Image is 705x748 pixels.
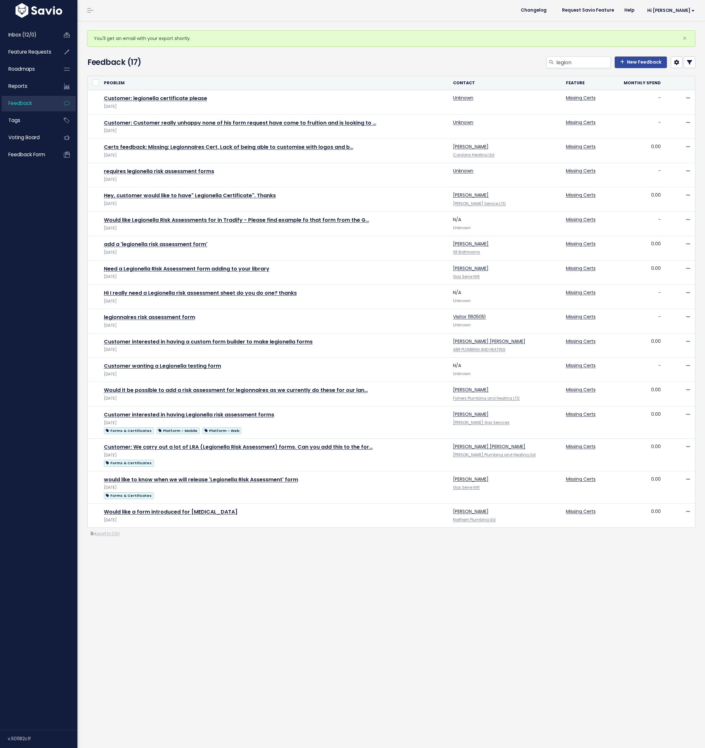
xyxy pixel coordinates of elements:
[682,33,687,44] span: ×
[562,76,609,90] th: Feature
[609,163,664,187] td: -
[8,730,77,747] div: v.501182c1f
[453,265,488,272] a: [PERSON_NAME]
[104,265,269,272] a: Need a Legionella Risk Assessment form adding to your library
[8,83,27,89] span: Reports
[566,143,596,150] a: Missing Certs
[453,443,525,450] a: [PERSON_NAME] [PERSON_NAME]
[449,76,562,90] th: Contact
[453,411,488,417] a: [PERSON_NAME]
[453,168,473,174] a: Unknown
[104,152,446,159] div: [DATE]
[104,459,154,467] a: Forms & Certificates
[104,289,297,297] a: Hi I really need a Legionella risk assessment sheet do you do one? thanks
[566,192,596,198] a: Missing Certs
[104,225,446,232] div: [DATE]
[104,338,313,345] a: Customer interested in having a custom form builder to make legionella forms
[8,48,51,55] span: Feature Requests
[453,476,488,482] a: [PERSON_NAME]
[609,284,664,309] td: -
[104,241,207,248] a: add a 'legionella risk assessment form'
[104,95,207,102] a: Customer: legionella certificate please
[8,151,45,158] span: Feedback form
[676,31,693,46] button: Close
[87,30,695,47] div: You'll get an email with your export shortly.
[566,411,596,417] a: Missing Certs
[104,168,214,175] a: requires legionella risk assessment forms
[453,420,509,425] a: [PERSON_NAME] Gas Services
[2,27,54,42] a: Inbox (12/0)
[609,138,664,163] td: 0.00
[104,476,298,483] a: would like to know when we will release 'Legionella Risk Assessment' form
[453,386,488,393] a: [PERSON_NAME]
[104,426,154,435] a: Forms & Certificates
[615,56,667,68] a: New Feedback
[104,386,368,394] a: Would it be possible to add a risk assessment for legionnaires as we currently do these for our lan…
[609,114,664,138] td: -
[202,426,241,435] a: Platform - Web
[566,313,596,320] a: Missing Certs
[156,427,200,434] span: Platform - Mobile
[104,517,446,524] div: [DATE]
[2,79,54,94] a: Reports
[609,333,664,357] td: 0.00
[609,236,664,260] td: 0.00
[566,443,596,450] a: Missing Certs
[609,187,664,211] td: 0.00
[8,31,36,38] span: Inbox (12/0)
[104,128,446,134] div: [DATE]
[104,443,373,451] a: Customer: We carry out a lot of LRA (Legionella Risk Assessment) forms. Can you add this to the for…
[2,113,54,128] a: Tags
[566,216,596,223] a: Missing Certs
[609,90,664,114] td: -
[566,265,596,272] a: Missing Certs
[566,241,596,247] a: Missing Certs
[566,508,596,515] a: Missing Certs
[609,382,664,406] td: 0.00
[453,371,471,376] span: Unknown
[609,260,664,284] td: 0.00
[609,211,664,236] td: -
[104,508,237,516] a: Would like a form introduced for [MEDICAL_DATA]
[453,119,473,126] a: Unknown
[566,289,596,296] a: Missing Certs
[609,439,664,471] td: 0.00
[104,484,446,491] div: [DATE]
[156,426,200,435] a: Platform - Mobile
[104,460,154,466] span: Forms & Certificates
[2,130,54,145] a: Voting Board
[104,216,369,224] a: Would like Legionella Risk Assessments for in Tradify - Please find example fo that form from the G…
[104,249,446,256] div: [DATE]
[609,76,664,90] th: Monthly spend
[609,406,664,438] td: 0.00
[566,168,596,174] a: Missing Certs
[453,95,473,101] a: Unknown
[104,491,154,499] a: Forms & Certificates
[566,95,596,101] a: Missing Certs
[104,427,154,434] span: Forms & Certificates
[104,176,446,183] div: [DATE]
[8,100,32,107] span: Feedback
[521,8,547,13] span: Changelog
[8,117,20,124] span: Tags
[557,5,619,15] a: Request Savio Feature
[453,313,486,320] a: Visitor 11605051
[104,313,195,321] a: legionnaires risk assessment form
[453,143,488,150] a: [PERSON_NAME]
[640,5,700,15] a: Hi [PERSON_NAME]
[104,192,276,199] a: Hey, customer would like to have" Legionella Certificate". Thanks
[104,322,446,329] div: [DATE]
[104,346,446,353] div: [DATE]
[609,309,664,333] td: -
[453,274,480,279] a: Gas Serve NW
[647,8,695,13] span: Hi [PERSON_NAME]
[556,56,611,68] input: Search feedback...
[2,96,54,111] a: Feedback
[104,143,353,151] a: Certs feedback: Missing: Legionnaires Cert. Lack of being able to customise with logos and b…
[104,371,446,378] div: [DATE]
[104,362,221,370] a: Customer wanting a Legionella testing form
[609,471,664,503] td: 0.00
[453,298,471,303] span: Unknown
[104,273,446,280] div: [DATE]
[453,201,506,206] a: [PERSON_NAME] Service LTD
